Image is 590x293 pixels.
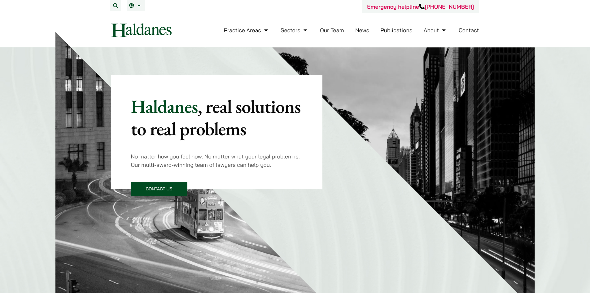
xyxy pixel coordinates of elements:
[111,23,172,37] img: Logo of Haldanes
[355,27,369,34] a: News
[459,27,479,34] a: Contact
[131,95,303,140] p: Haldanes
[129,3,142,8] a: EN
[131,152,303,169] p: No matter how you feel now. No matter what your legal problem is. Our multi-award-winning team of...
[131,182,187,196] a: Contact Us
[131,94,301,141] mark: , real solutions to real problems
[224,27,269,34] a: Practice Areas
[367,3,474,10] a: Emergency helpline[PHONE_NUMBER]
[424,27,447,34] a: About
[381,27,413,34] a: Publications
[320,27,344,34] a: Our Team
[281,27,308,34] a: Sectors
